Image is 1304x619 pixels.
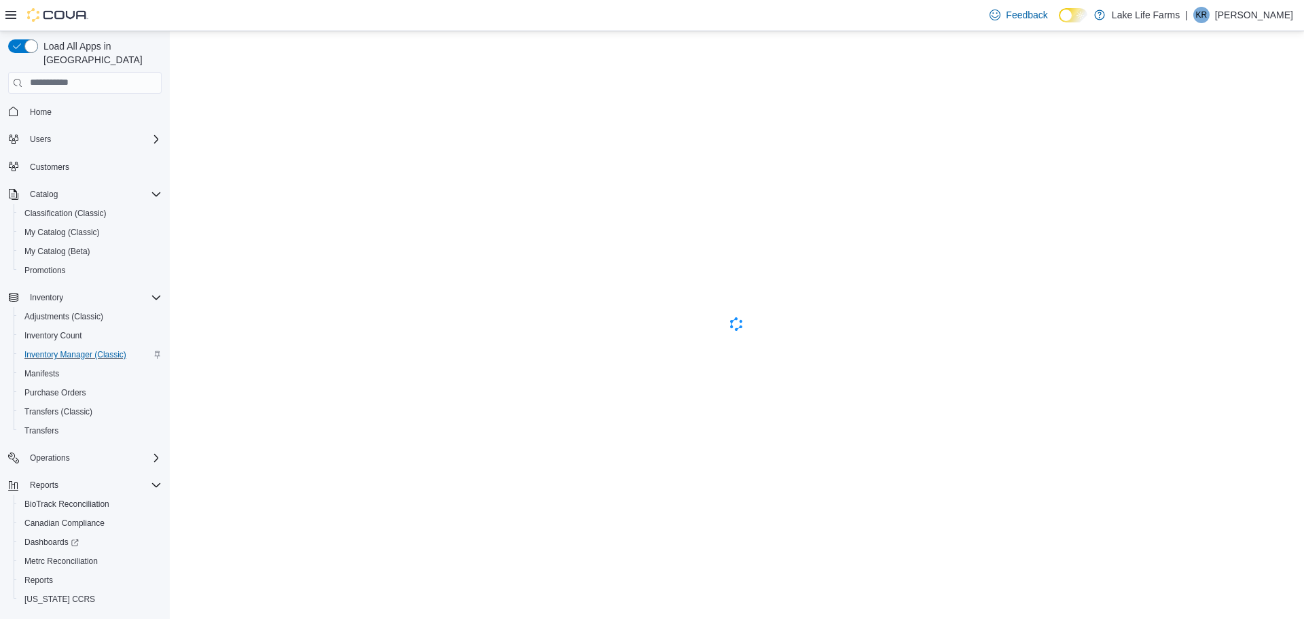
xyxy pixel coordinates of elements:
[1006,8,1047,22] span: Feedback
[24,289,162,306] span: Inventory
[24,575,53,586] span: Reports
[14,326,167,345] button: Inventory Count
[3,288,167,307] button: Inventory
[19,366,162,382] span: Manifests
[1059,8,1087,22] input: Dark Mode
[984,1,1053,29] a: Feedback
[19,205,162,222] span: Classification (Classic)
[1196,7,1208,23] span: KR
[19,366,65,382] a: Manifests
[19,553,103,569] a: Metrc Reconciliation
[14,571,167,590] button: Reports
[24,158,162,175] span: Customers
[14,495,167,514] button: BioTrack Reconciliation
[30,480,58,491] span: Reports
[1193,7,1210,23] div: Kate Rossow
[14,261,167,280] button: Promotions
[19,262,71,279] a: Promotions
[24,406,92,417] span: Transfers (Classic)
[19,496,115,512] a: BioTrack Reconciliation
[24,159,75,175] a: Customers
[24,556,98,567] span: Metrc Reconciliation
[19,515,110,531] a: Canadian Compliance
[24,311,103,322] span: Adjustments (Classic)
[14,364,167,383] button: Manifests
[24,425,58,436] span: Transfers
[24,289,69,306] button: Inventory
[19,243,96,260] a: My Catalog (Beta)
[14,402,167,421] button: Transfers (Classic)
[30,107,52,118] span: Home
[19,385,162,401] span: Purchase Orders
[24,477,64,493] button: Reports
[30,134,51,145] span: Users
[24,349,126,360] span: Inventory Manager (Classic)
[24,450,162,466] span: Operations
[19,534,84,550] a: Dashboards
[19,308,162,325] span: Adjustments (Classic)
[19,553,162,569] span: Metrc Reconciliation
[19,328,162,344] span: Inventory Count
[14,242,167,261] button: My Catalog (Beta)
[1185,7,1188,23] p: |
[24,450,75,466] button: Operations
[24,387,86,398] span: Purchase Orders
[19,572,58,588] a: Reports
[19,308,109,325] a: Adjustments (Classic)
[19,404,162,420] span: Transfers (Classic)
[27,8,88,22] img: Cova
[14,223,167,242] button: My Catalog (Classic)
[19,591,101,607] a: [US_STATE] CCRS
[24,131,56,147] button: Users
[19,515,162,531] span: Canadian Compliance
[14,345,167,364] button: Inventory Manager (Classic)
[24,537,79,548] span: Dashboards
[19,496,162,512] span: BioTrack Reconciliation
[1112,7,1180,23] p: Lake Life Farms
[3,448,167,467] button: Operations
[14,421,167,440] button: Transfers
[24,131,162,147] span: Users
[24,246,90,257] span: My Catalog (Beta)
[24,330,82,341] span: Inventory Count
[3,476,167,495] button: Reports
[3,185,167,204] button: Catalog
[38,39,162,67] span: Load All Apps in [GEOGRAPHIC_DATA]
[24,499,109,510] span: BioTrack Reconciliation
[19,224,105,241] a: My Catalog (Classic)
[14,307,167,326] button: Adjustments (Classic)
[24,265,66,276] span: Promotions
[24,186,63,202] button: Catalog
[24,227,100,238] span: My Catalog (Classic)
[19,347,162,363] span: Inventory Manager (Classic)
[14,590,167,609] button: [US_STATE] CCRS
[19,205,112,222] a: Classification (Classic)
[14,204,167,223] button: Classification (Classic)
[24,518,105,529] span: Canadian Compliance
[14,552,167,571] button: Metrc Reconciliation
[30,189,58,200] span: Catalog
[19,591,162,607] span: Washington CCRS
[24,594,95,605] span: [US_STATE] CCRS
[14,383,167,402] button: Purchase Orders
[24,368,59,379] span: Manifests
[30,162,69,173] span: Customers
[19,224,162,241] span: My Catalog (Classic)
[19,534,162,550] span: Dashboards
[3,102,167,122] button: Home
[30,292,63,303] span: Inventory
[19,328,88,344] a: Inventory Count
[19,572,162,588] span: Reports
[14,514,167,533] button: Canadian Compliance
[19,385,92,401] a: Purchase Orders
[19,423,162,439] span: Transfers
[19,423,64,439] a: Transfers
[30,453,70,463] span: Operations
[24,104,57,120] a: Home
[3,130,167,149] button: Users
[19,262,162,279] span: Promotions
[19,347,132,363] a: Inventory Manager (Classic)
[19,404,98,420] a: Transfers (Classic)
[19,243,162,260] span: My Catalog (Beta)
[24,208,107,219] span: Classification (Classic)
